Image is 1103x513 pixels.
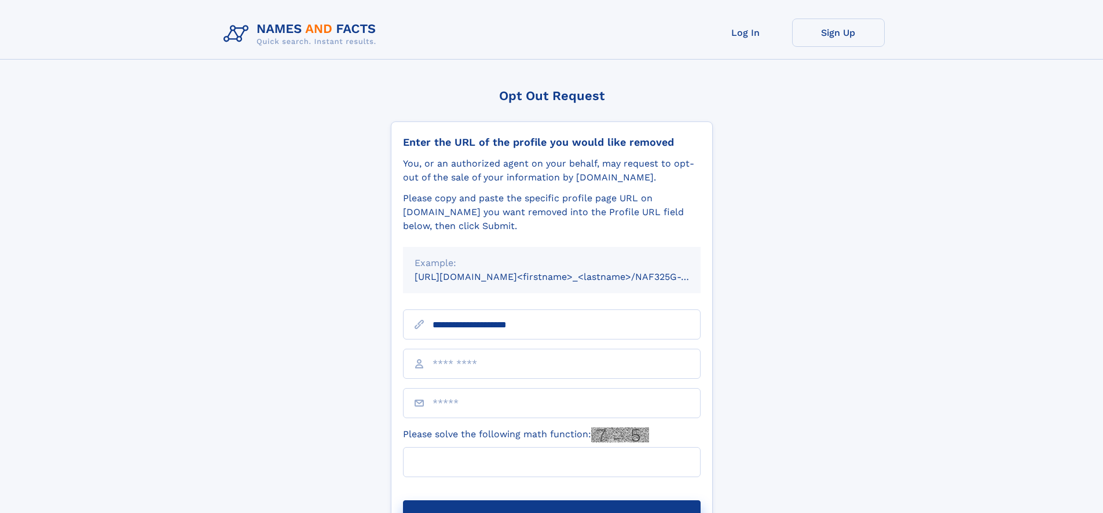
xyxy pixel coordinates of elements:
a: Sign Up [792,19,885,47]
label: Please solve the following math function: [403,427,649,442]
small: [URL][DOMAIN_NAME]<firstname>_<lastname>/NAF325G-xxxxxxxx [415,271,723,282]
img: Logo Names and Facts [219,19,386,50]
div: Example: [415,256,689,270]
div: Opt Out Request [391,88,713,103]
div: Enter the URL of the profile you would like removed [403,136,701,149]
a: Log In [699,19,792,47]
div: You, or an authorized agent on your behalf, may request to opt-out of the sale of your informatio... [403,157,701,184]
div: Please copy and paste the specific profile page URL on [DOMAIN_NAME] you want removed into the Pr... [403,191,701,233]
